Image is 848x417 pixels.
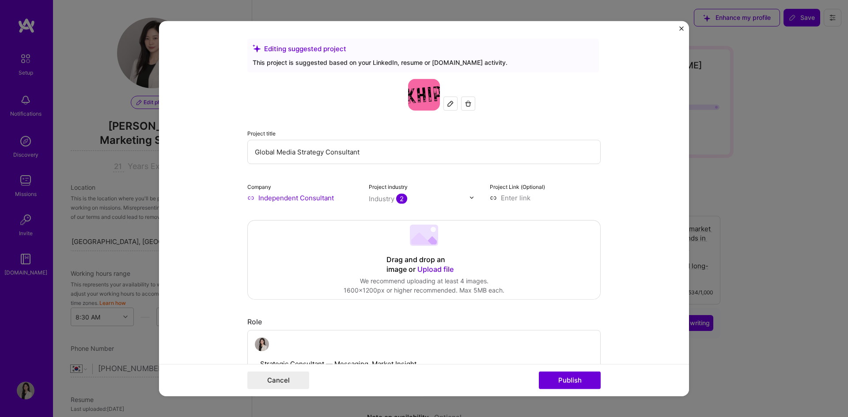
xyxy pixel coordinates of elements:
input: Enter name or website [247,193,358,202]
i: icon SuggestedTeams [253,45,261,53]
button: Cancel [247,372,309,389]
div: 1600x1200px or higher recommended. Max 5MB each. [344,286,504,295]
input: Enter the name of the project [247,139,601,164]
div: Editing suggested project [253,44,594,53]
img: Remove [465,100,472,107]
div: Drag and drop an image or Upload fileWe recommend uploading at least 4 images.1600x1200px or high... [247,220,601,299]
input: Role Name [255,355,424,373]
img: Edit [447,100,454,107]
img: Company logo [408,79,440,110]
input: Enter link [490,193,601,202]
img: drop icon [469,195,474,200]
div: This project is suggested based on your LinkedIn, resume or [DOMAIN_NAME] activity. [253,57,594,67]
div: Edit [444,97,457,110]
button: Publish [539,372,601,389]
label: Project industry [369,183,408,190]
label: Project title [247,130,276,136]
div: We recommend uploading at least 4 images. [344,276,504,286]
span: 2 [396,193,407,203]
button: Close [679,26,684,35]
label: Project Link (Optional) [490,183,545,190]
div: Drag and drop an image or [386,255,462,274]
div: Role [247,317,601,326]
span: Upload file [417,264,454,273]
label: Company [247,183,271,190]
div: Industry [369,194,407,203]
